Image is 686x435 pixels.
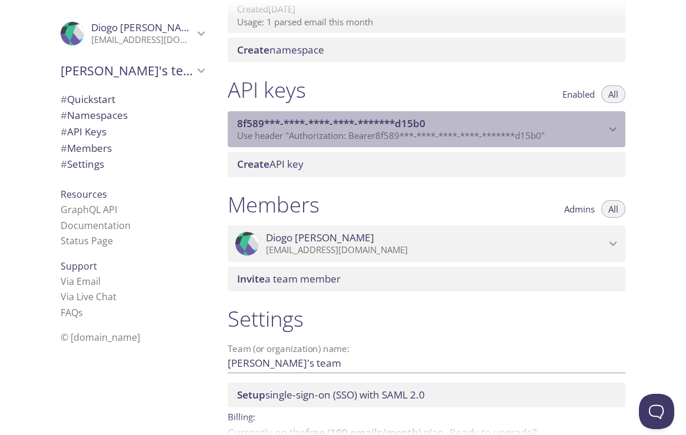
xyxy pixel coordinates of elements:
[51,156,214,172] div: Team Settings
[51,55,214,86] div: Diogo's team
[61,219,131,232] a: Documentation
[61,203,117,216] a: GraphQL API
[61,92,115,106] span: Quickstart
[61,62,194,79] span: [PERSON_NAME]'s team
[228,152,625,177] div: Create API Key
[237,388,265,401] span: Setup
[91,21,199,34] span: Diogo [PERSON_NAME]
[61,157,67,171] span: #
[61,275,101,288] a: Via Email
[228,383,625,407] div: Setup SSO
[237,388,425,401] span: single-sign-on (SSO) with SAML 2.0
[237,157,304,171] span: API key
[639,394,674,429] iframe: Help Scout Beacon - Open
[228,77,306,103] h1: API keys
[61,234,113,247] a: Status Page
[228,267,625,291] div: Invite a team member
[228,225,625,262] div: Diogo Araujo
[51,14,214,53] div: Diogo Araujo
[266,244,605,256] p: [EMAIL_ADDRESS][DOMAIN_NAME]
[555,85,602,103] button: Enabled
[237,157,269,171] span: Create
[51,124,214,140] div: API Keys
[61,125,67,138] span: #
[237,272,265,285] span: Invite
[61,290,116,303] a: Via Live Chat
[61,331,140,344] span: © [DOMAIN_NAME]
[228,344,350,353] label: Team (or organization) name:
[228,38,625,62] div: Create namespace
[61,125,106,138] span: API Keys
[228,191,319,218] h1: Members
[557,200,602,218] button: Admins
[61,188,107,201] span: Resources
[91,34,194,46] p: [EMAIL_ADDRESS][DOMAIN_NAME]
[61,157,104,171] span: Settings
[601,200,625,218] button: All
[237,43,324,57] span: namespace
[601,85,625,103] button: All
[61,141,67,155] span: #
[266,231,374,244] span: Diogo [PERSON_NAME]
[51,140,214,157] div: Members
[61,141,112,155] span: Members
[61,306,83,319] a: FAQ
[237,272,341,285] span: a team member
[237,43,269,57] span: Create
[228,306,625,332] h1: Settings
[61,260,97,273] span: Support
[61,108,67,122] span: #
[51,107,214,124] div: Namespaces
[61,92,67,106] span: #
[237,16,616,28] p: Usage: 1 parsed email this month
[51,91,214,108] div: Quickstart
[228,407,625,424] p: Billing:
[78,306,83,319] span: s
[61,108,128,122] span: Namespaces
